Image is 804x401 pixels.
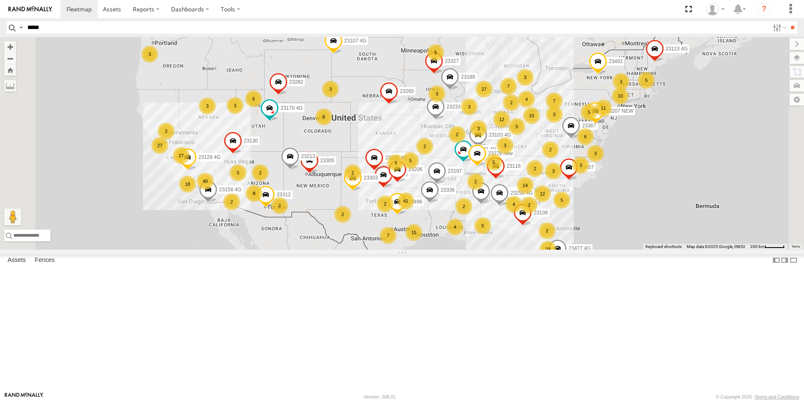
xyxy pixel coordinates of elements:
[227,97,243,114] div: 3
[517,69,534,86] div: 3
[449,126,465,143] div: 2
[581,104,598,121] div: 5
[757,3,771,16] i: ?
[461,98,478,115] div: 3
[277,192,291,198] span: 23312
[280,105,303,111] span: 23170 4G
[534,210,547,216] span: 23106
[666,46,688,52] span: 23123 4G
[315,108,332,125] div: 8
[405,224,422,241] div: 15
[400,88,414,94] span: 23265
[230,164,246,181] div: 5
[387,154,404,171] div: 3
[364,394,396,399] div: Version: 308.01
[344,164,361,181] div: 2
[179,176,196,193] div: 18
[507,163,521,169] span: 23116
[553,192,570,208] div: 5
[416,138,433,155] div: 2
[508,118,525,135] div: 5
[750,244,764,249] span: 200 km
[577,128,594,145] div: 6
[223,193,240,210] div: 2
[445,58,459,64] span: 23327
[470,120,487,137] div: 3
[542,141,559,158] div: 2
[523,107,540,124] div: 10
[582,123,596,129] span: 23367
[770,21,788,34] label: Search Filter Options
[198,155,221,161] span: 23128 4G
[448,168,462,174] span: 23197
[503,94,520,111] div: 2
[780,254,789,266] label: Dock Summary Table to the Right
[534,185,551,202] div: 12
[4,208,21,225] button: Drag Pegman onto the map to open Street View
[489,132,511,138] span: 23103 4G
[645,244,682,250] button: Keyboard shortcuts
[380,227,397,244] div: 7
[455,198,472,215] div: 2
[141,46,158,63] div: 3
[427,44,444,61] div: 5
[301,154,315,160] span: 23213
[4,64,16,76] button: Zoom Home
[271,197,288,214] div: 2
[244,138,258,144] span: 23130
[447,104,460,110] span: 23233
[364,175,378,181] span: 23303
[402,152,419,169] div: 5
[789,254,798,266] label: Hide Summary Table
[4,41,16,53] button: Zoom in
[505,196,522,213] div: 4
[245,90,262,107] div: 6
[540,241,556,258] div: 23
[322,81,339,98] div: 3
[612,87,629,104] div: 10
[467,173,484,190] div: 2
[703,3,727,16] div: Puma Singh
[3,254,30,266] label: Assets
[526,160,543,177] div: 2
[289,79,303,85] span: 23282
[716,394,799,399] div: © Copyright 2025 -
[587,145,604,162] div: 3
[377,195,394,212] div: 2
[461,74,475,80] span: 23188
[344,38,367,44] span: 23107 4G
[334,206,351,223] div: 2
[521,197,537,214] div: 3
[408,199,422,205] span: 23496
[447,219,463,235] div: 4
[772,254,780,266] label: Dock Summary Table to the Left
[4,80,16,92] label: Measure
[791,245,800,248] a: Terms (opens in new tab)
[199,98,216,114] div: 3
[500,78,517,95] div: 7
[790,94,804,106] label: Map Settings
[488,150,513,156] span: 23278 new
[638,72,655,89] div: 5
[397,193,414,209] div: 41
[687,244,745,249] span: Map data ©2025 Google, INEGI
[158,123,175,140] div: 2
[748,244,787,250] button: Map Scale: 200 km per 44 pixels
[613,73,629,90] div: 3
[474,217,491,234] div: 5
[18,21,24,34] label: Search Query
[510,190,533,196] span: 23250 4G
[4,53,16,64] button: Zoom out
[546,92,563,109] div: 7
[197,173,214,190] div: 40
[755,394,799,399] a: Terms and Conditions
[173,147,190,164] div: 27
[320,158,334,164] span: 23305
[252,164,269,181] div: 2
[497,137,513,154] div: 3
[569,245,591,251] span: 23477 4G
[609,59,623,65] span: 23492
[31,254,59,266] label: Fences
[606,108,634,114] span: 23207 NEW
[441,187,455,193] span: 23336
